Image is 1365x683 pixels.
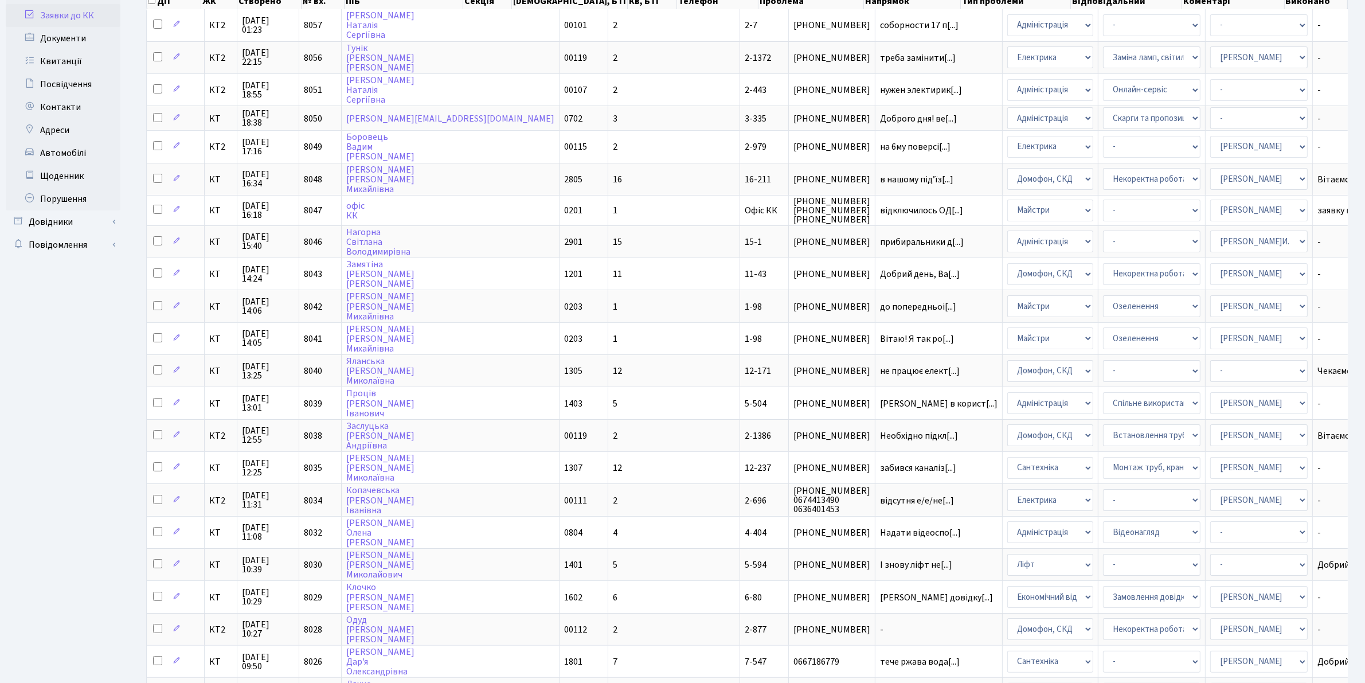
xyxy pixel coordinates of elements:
[304,19,322,32] span: 8057
[880,462,956,474] span: забився каналіз[...]
[242,201,294,220] span: [DATE] 16:18
[880,140,951,153] span: на 6му поверсі[...]
[564,655,582,668] span: 1801
[880,52,956,64] span: треба замінити[...]
[613,19,617,32] span: 2
[346,258,414,290] a: Замятіна[PERSON_NAME][PERSON_NAME]
[209,302,232,311] span: КТ
[745,655,766,668] span: 7-547
[745,494,766,507] span: 2-696
[613,84,617,96] span: 2
[613,462,622,474] span: 12
[304,333,322,345] span: 8041
[242,426,294,444] span: [DATE] 12:55
[880,397,998,410] span: [PERSON_NAME] в корист[...]
[880,236,964,248] span: прибиральники д[...]
[564,140,587,153] span: 00115
[242,556,294,574] span: [DATE] 10:39
[346,581,414,614] a: Клочко[PERSON_NAME][PERSON_NAME]
[564,204,582,217] span: 0201
[564,236,582,248] span: 2901
[880,365,960,377] span: не працює елект[...]
[880,430,958,442] span: Необхідно підкл[...]
[745,236,762,248] span: 15-1
[242,109,294,127] span: [DATE] 18:38
[209,593,232,602] span: КТ
[613,204,617,217] span: 1
[613,365,622,377] span: 12
[304,365,322,377] span: 8040
[304,236,322,248] span: 8046
[880,655,960,668] span: тече ржава вода[...]
[209,399,232,408] span: КТ
[880,526,961,539] span: Надати відеоспо[...]
[209,142,232,151] span: КТ2
[304,173,322,186] span: 8048
[209,85,232,95] span: КТ2
[6,4,120,27] a: Заявки до КК
[880,591,993,604] span: [PERSON_NAME] довідку[...]
[346,323,414,355] a: [PERSON_NAME][PERSON_NAME]Михайлівна
[304,140,322,153] span: 8049
[304,655,322,668] span: 8026
[6,96,120,119] a: Контакти
[745,397,766,410] span: 5-504
[793,114,870,123] span: [PHONE_NUMBER]
[209,175,232,184] span: КТ
[6,210,120,233] a: Довідники
[745,84,766,96] span: 2-443
[613,591,617,604] span: 6
[613,559,617,571] span: 5
[346,614,414,646] a: Одуд[PERSON_NAME][PERSON_NAME]
[242,297,294,315] span: [DATE] 14:06
[242,523,294,541] span: [DATE] 11:08
[346,200,365,222] a: офісКК
[793,270,870,279] span: [PHONE_NUMBER]
[793,399,870,408] span: [PHONE_NUMBER]
[564,173,582,186] span: 2805
[304,52,322,64] span: 8056
[613,494,617,507] span: 2
[613,655,617,668] span: 7
[346,420,414,452] a: Заслуцька[PERSON_NAME]Андріївна
[304,84,322,96] span: 8051
[613,236,622,248] span: 15
[613,526,617,539] span: 4
[745,430,771,442] span: 2-1386
[880,268,960,280] span: Добрий день, Ва[...]
[564,112,582,125] span: 0702
[346,112,554,125] a: [PERSON_NAME][EMAIL_ADDRESS][DOMAIN_NAME]
[745,173,771,186] span: 16-211
[209,270,232,279] span: КТ
[613,623,617,636] span: 2
[613,173,622,186] span: 16
[880,300,956,313] span: до попередньоі[...]
[6,165,120,188] a: Щоденник
[209,528,232,537] span: КТ
[745,365,771,377] span: 12-171
[304,462,322,474] span: 8035
[793,486,870,514] span: [PHONE_NUMBER] 0674413490 0636401453
[346,226,410,258] a: НагорнаСвітланаВолодимирівна
[6,73,120,96] a: Посвідчення
[304,526,322,539] span: 8032
[880,559,952,571] span: І знову ліфт не[...]
[209,560,232,569] span: КТ
[793,657,870,666] span: 0667186779
[880,19,959,32] span: соборности 17 п[...]
[613,397,617,410] span: 5
[346,549,414,581] a: [PERSON_NAME][PERSON_NAME]Миколайович
[745,52,771,64] span: 2-1372
[242,138,294,156] span: [DATE] 17:16
[304,300,322,313] span: 8042
[346,42,414,74] a: Тунік[PERSON_NAME][PERSON_NAME]
[745,462,771,474] span: 12-237
[242,232,294,251] span: [DATE] 15:40
[745,204,777,217] span: Офіс КК
[242,81,294,99] span: [DATE] 18:55
[564,365,582,377] span: 1305
[6,50,120,73] a: Квитанції
[304,494,322,507] span: 8034
[793,142,870,151] span: [PHONE_NUMBER]
[793,431,870,440] span: [PHONE_NUMBER]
